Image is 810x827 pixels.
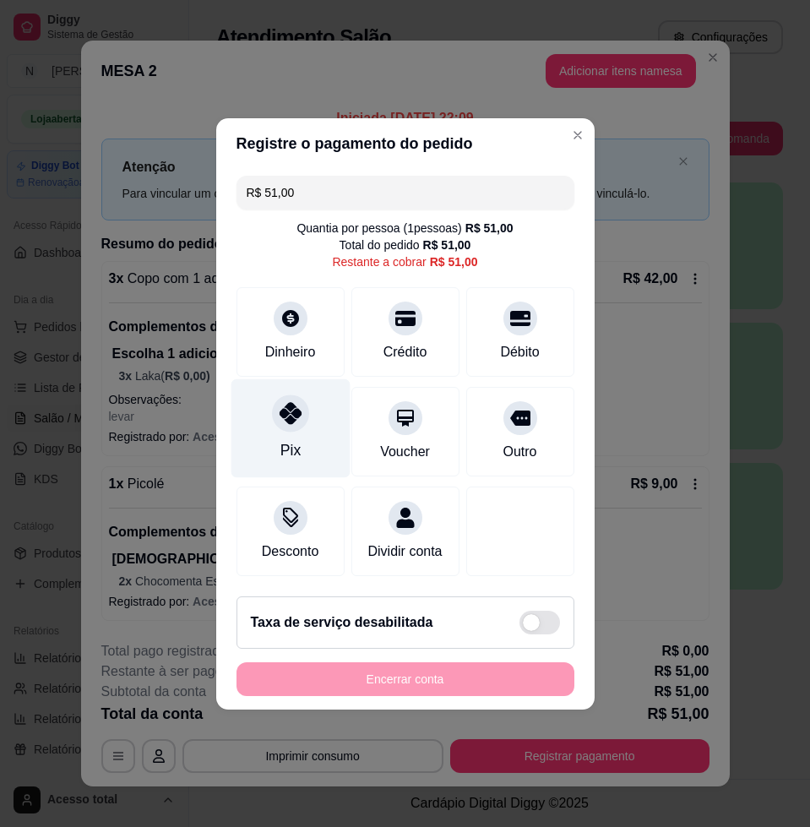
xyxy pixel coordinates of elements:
[280,439,300,461] div: Pix
[564,122,591,149] button: Close
[503,442,536,462] div: Outro
[216,118,595,169] header: Registre o pagamento do pedido
[247,176,564,209] input: Ex.: hambúrguer de cordeiro
[430,253,478,270] div: R$ 51,00
[367,541,442,562] div: Dividir conta
[423,237,471,253] div: R$ 51,00
[332,253,477,270] div: Restante a cobrar
[500,342,539,362] div: Débito
[265,342,316,362] div: Dinheiro
[383,342,427,362] div: Crédito
[340,237,471,253] div: Total do pedido
[380,442,430,462] div: Voucher
[251,612,433,633] h2: Taxa de serviço desabilitada
[465,220,514,237] div: R$ 51,00
[296,220,513,237] div: Quantia por pessoa ( 1 pessoas)
[262,541,319,562] div: Desconto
